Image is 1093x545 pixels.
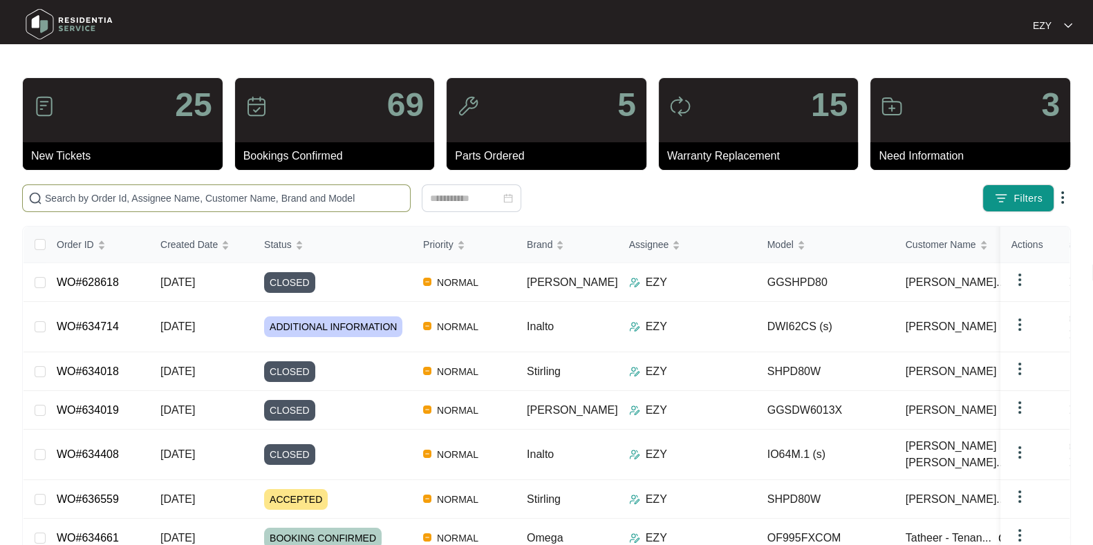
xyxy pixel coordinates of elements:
[1011,271,1028,288] img: dropdown arrow
[431,274,484,291] span: NORMAL
[906,318,997,335] span: [PERSON_NAME]
[516,227,618,263] th: Brand
[423,278,431,286] img: Vercel Logo
[646,274,667,291] p: EZY
[1011,527,1028,544] img: dropdown arrow
[994,191,1008,205] img: filter icon
[756,352,895,391] td: SHPD80W
[527,365,561,377] span: Stirling
[45,191,404,206] input: Search by Order Id, Assignee Name, Customer Name, Brand and Model
[1000,227,1069,263] th: Actions
[527,448,554,460] span: Inalto
[264,361,315,382] span: CLOSED
[527,493,561,505] span: Stirling
[264,237,292,252] span: Status
[527,532,563,544] span: Omega
[629,533,640,544] img: Assigner Icon
[243,148,435,164] p: Bookings Confirmed
[264,400,315,421] span: CLOSED
[455,148,646,164] p: Parts Ordered
[57,404,119,416] a: WO#634019
[1054,189,1071,206] img: dropdown arrow
[669,95,691,117] img: icon
[646,491,667,508] p: EZY
[646,363,667,380] p: EZY
[527,321,554,332] span: Inalto
[423,367,431,375] img: Vercel Logo
[1011,444,1028,461] img: dropdown arrow
[618,227,756,263] th: Assignee
[1033,19,1052,32] p: EZY
[617,88,636,122] p: 5
[527,276,618,288] span: [PERSON_NAME]
[756,227,895,263] th: Model
[160,493,195,505] span: [DATE]
[1064,22,1072,29] img: dropdown arrow
[160,276,195,288] span: [DATE]
[646,402,667,419] p: EZY
[629,277,640,288] img: Assigner Icon
[149,227,253,263] th: Created Date
[895,227,1033,263] th: Customer Name
[629,321,640,332] img: Assigner Icon
[423,533,431,542] img: Vercel Logo
[431,402,484,419] span: NORMAL
[160,404,195,416] span: [DATE]
[160,448,195,460] span: [DATE]
[527,237,552,252] span: Brand
[527,404,618,416] span: [PERSON_NAME]
[264,489,328,510] span: ACCEPTED
[767,237,794,252] span: Model
[31,148,223,164] p: New Tickets
[423,405,431,414] img: Vercel Logo
[906,363,997,380] span: [PERSON_NAME]
[906,237,976,252] span: Customer Name
[879,148,1070,164] p: Need Information
[57,532,119,544] a: WO#634661
[906,274,1006,291] span: [PERSON_NAME]...
[982,184,1054,212] button: filter iconFilters
[756,430,895,480] td: IO64M.1 (s)
[756,302,895,352] td: DWI62CS (s)
[423,237,454,252] span: Priority
[160,365,195,377] span: [DATE]
[881,95,903,117] img: icon
[629,405,640,416] img: Assigner Icon
[756,391,895,430] td: GGSDW6013X
[33,95,55,117] img: icon
[412,227,516,263] th: Priority
[629,494,640,505] img: Assigner Icon
[46,227,149,263] th: Order ID
[1041,88,1060,122] p: 3
[646,318,667,335] p: EZY
[57,276,119,288] a: WO#628618
[629,366,640,377] img: Assigner Icon
[57,493,119,505] a: WO#636559
[629,449,640,460] img: Assigner Icon
[28,191,42,205] img: search-icon
[253,227,412,263] th: Status
[431,491,484,508] span: NORMAL
[1013,191,1043,206] span: Filters
[57,365,119,377] a: WO#634018
[264,316,402,337] span: ADDITIONAL INFORMATION
[264,272,315,293] span: CLOSED
[756,263,895,302] td: GGSHPD80
[423,322,431,330] img: Vercel Logo
[57,321,119,332] a: WO#634714
[431,318,484,335] span: NORMAL
[423,495,431,503] img: Vercel Logo
[811,88,848,122] p: 15
[1011,488,1028,505] img: dropdown arrow
[423,450,431,458] img: Vercel Logo
[431,363,484,380] span: NORMAL
[906,438,1015,471] span: [PERSON_NAME] [PERSON_NAME]...
[264,444,315,465] span: CLOSED
[756,480,895,519] td: SHPD80W
[160,237,218,252] span: Created Date
[57,448,119,460] a: WO#634408
[175,88,212,122] p: 25
[457,95,479,117] img: icon
[431,446,484,463] span: NORMAL
[1011,399,1028,416] img: dropdown arrow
